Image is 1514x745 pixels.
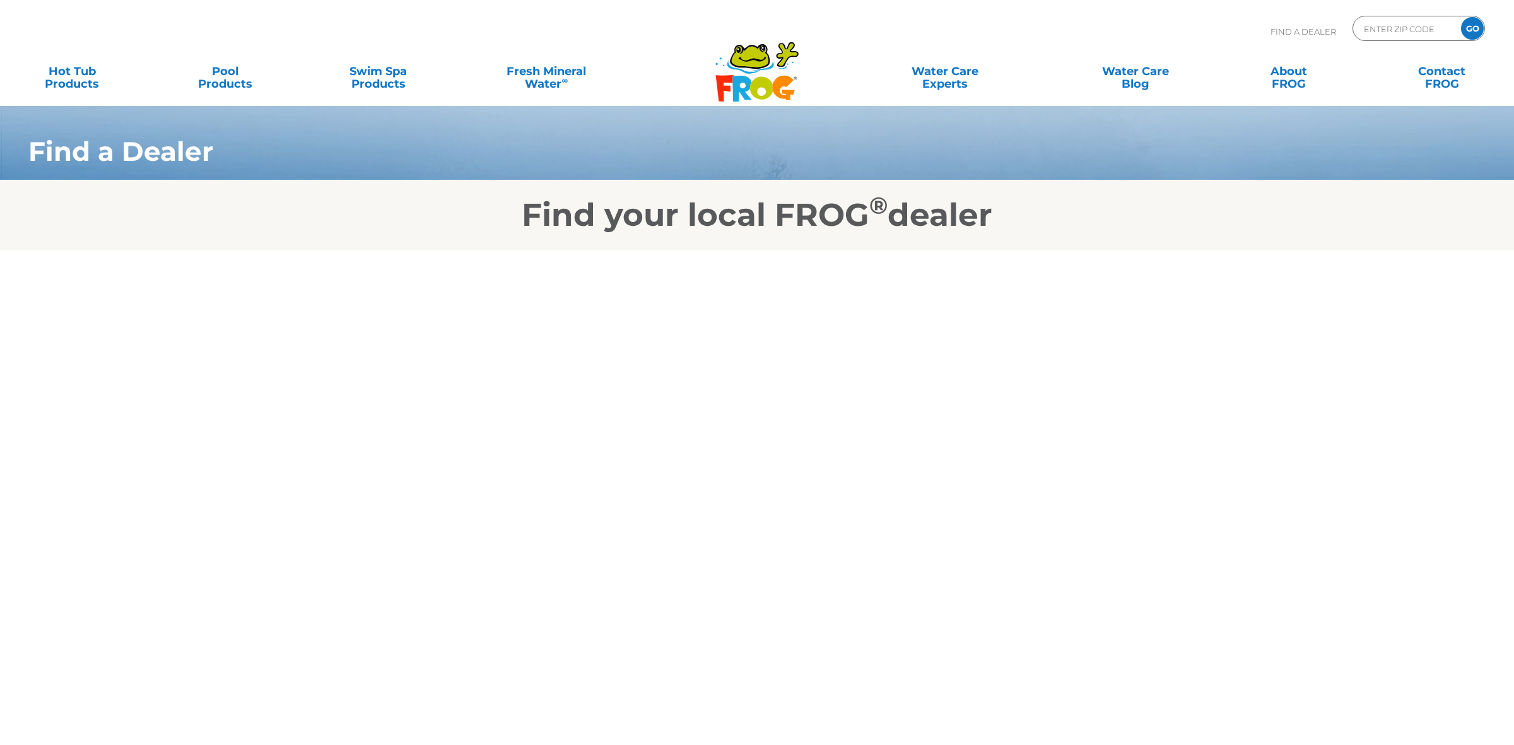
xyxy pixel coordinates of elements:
a: Swim SpaProducts [319,59,438,84]
a: Fresh MineralWater∞ [472,59,621,84]
sup: ® [869,191,888,220]
a: PoolProducts [166,59,285,84]
a: ContactFROG [1382,59,1501,84]
img: Frog Products Logo [708,25,806,102]
h2: Find your local FROG dealer [9,196,1505,234]
a: Water CareBlog [1076,59,1195,84]
p: Find A Dealer [1270,16,1336,47]
input: GO [1461,17,1484,40]
h1: Find a Dealer [28,136,1355,167]
sup: ∞ [561,75,568,85]
a: AboutFROG [1229,59,1348,84]
a: Water CareExperts [848,59,1042,84]
a: Hot TubProducts [13,59,132,84]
